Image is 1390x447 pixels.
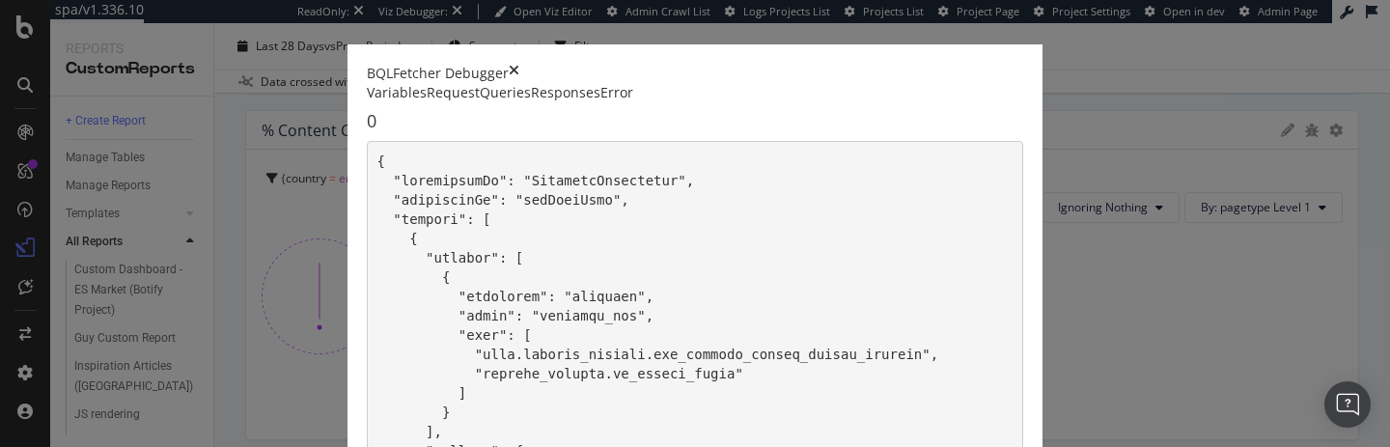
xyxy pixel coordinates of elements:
div: times [509,64,519,83]
div: Open Intercom Messenger [1324,381,1371,428]
div: Queries [480,83,531,102]
div: Error [600,83,633,102]
div: Request [427,83,480,102]
h4: 0 [367,112,1023,131]
div: Responses [531,83,600,102]
div: BQLFetcher Debugger [367,64,509,83]
div: Variables [367,83,427,102]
